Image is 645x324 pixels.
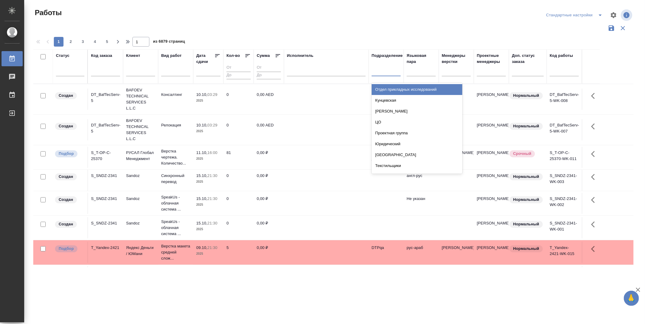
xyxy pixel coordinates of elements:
p: Подбор [59,246,74,252]
button: 🙏 [624,291,639,306]
p: Создан [59,93,73,99]
div: [GEOGRAPHIC_DATA] [372,149,462,160]
div: Заказ еще не согласован с клиентом, искать исполнителей рано [54,92,84,100]
p: Верстка чертежа. Количество... [161,148,190,166]
p: Sandoz [126,196,155,202]
p: Sandoz [126,173,155,179]
td: 0 [223,217,254,238]
td: 0 [223,193,254,214]
p: Создан [59,174,73,180]
td: [PERSON_NAME] [474,147,509,168]
td: 0,00 AED [254,89,284,110]
div: Заказ еще не согласован с клиентом, искать исполнителей рано [54,173,84,181]
div: S_SNDZ-2341 [91,196,120,202]
div: Текстильщики [372,160,462,171]
td: 0,00 ₽ [254,242,284,263]
div: DT_BafTecServ-5 [91,122,120,134]
div: split button [545,10,606,20]
p: 11.10, [196,150,207,155]
div: Подразделение [372,53,403,59]
td: 0,00 ₽ [254,170,284,191]
div: S_SNDZ-2341 [91,220,120,226]
td: 0,00 ₽ [254,193,284,214]
p: 10.10, [196,92,207,97]
p: 21:30 [207,221,217,225]
button: Здесь прячутся важные кнопки [588,89,602,103]
input: До [257,72,281,79]
p: Консалтинг [161,92,190,98]
span: 3 [78,39,88,45]
p: SpeakUs - облачная система ... [161,194,190,212]
div: Языковая пара [407,53,436,65]
span: Настроить таблицу [606,8,621,22]
div: Код заказа [91,53,112,59]
p: 2025 [196,156,220,162]
p: 2025 [196,128,220,134]
td: [PERSON_NAME] [474,193,509,214]
button: Здесь прячутся важные кнопки [588,193,602,207]
p: 2025 [196,179,220,185]
button: Здесь прячутся важные кнопки [588,242,602,256]
button: Сохранить фильтры [606,22,617,34]
button: 2 [66,37,76,47]
p: 15.10, [196,173,207,178]
p: BAFOEV TECHNICAL SERVICES L.L.C [126,87,155,111]
div: Кунцевская [372,95,462,106]
p: Создан [59,221,73,227]
div: S_SNDZ-2341 [91,173,120,179]
div: Проектные менеджеры [477,53,506,65]
span: 5 [102,39,112,45]
div: Клиент [126,53,140,59]
div: Отдел прикладных исследований [372,84,462,95]
button: 5 [102,37,112,47]
div: T_Yandex-2421 [91,245,120,251]
input: От [226,64,251,72]
span: из 6879 страниц [153,38,185,47]
div: Вид работ [161,53,182,59]
td: [PERSON_NAME] [474,89,509,110]
p: [PERSON_NAME] [442,245,471,251]
td: S_SNDZ-2341-WK-003 [547,170,582,191]
div: Исполнитель [287,53,314,59]
p: Создан [59,197,73,203]
p: 2025 [196,226,220,232]
p: 2025 [196,98,220,104]
div: Код работы [550,53,573,59]
p: Срочный [513,151,531,157]
td: Не указан [404,193,439,214]
span: Посмотреть информацию [621,9,634,21]
span: Работы [33,8,62,18]
div: Можно подбирать исполнителей [54,245,84,253]
p: Создан [59,123,73,129]
div: Сумма [257,53,270,59]
button: 3 [78,37,88,47]
p: Нормальный [513,221,539,227]
button: Сбросить фильтры [617,22,629,34]
button: Здесь прячутся важные кнопки [588,170,602,184]
p: 21:30 [207,196,217,201]
td: S_SNDZ-2341-WK-002 [547,193,582,214]
td: 0,00 ₽ [254,147,284,168]
td: DTPqa [369,242,404,263]
p: 21:30 [207,245,217,250]
td: 0 [223,266,254,287]
p: Нормальный [513,246,539,252]
div: DT_BafTecServ-5 [91,92,120,104]
td: 0,00 AED [254,119,284,140]
p: 15.10, [196,196,207,201]
input: До [226,72,251,79]
p: 10.10, [196,123,207,127]
span: 4 [90,39,100,45]
td: DT_BafTecServ-5-WK-008 [547,89,582,110]
div: Заказ еще не согласован с клиентом, искать исполнителей рано [54,122,84,130]
td: [PERSON_NAME] [474,119,509,140]
span: 2 [66,39,76,45]
td: S_SNDZ-2341-WK-001 [547,217,582,238]
p: Яндекс Деньги / ЮМани [126,245,155,257]
td: 81 [223,147,254,168]
p: РУСАЛ Глобал Менеджмент [126,150,155,162]
td: англ-рус [404,170,439,191]
p: SpeakUs - облачная система ... [161,219,190,237]
p: 16:00 [207,150,217,155]
td: 5 [223,242,254,263]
